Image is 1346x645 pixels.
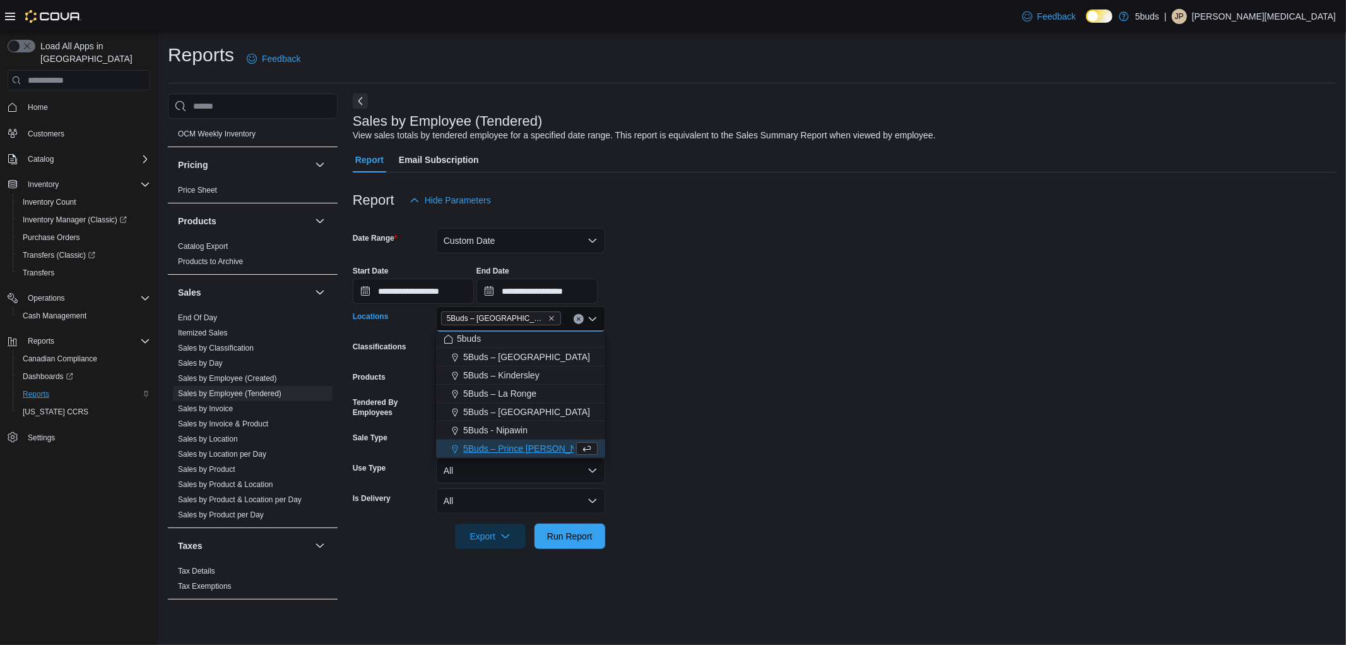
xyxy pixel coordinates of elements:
span: Inventory [28,179,59,190]
button: Sales [178,286,310,299]
a: Reports [18,387,54,402]
button: 5buds [436,330,605,348]
button: Inventory [3,176,155,193]
span: End Of Day [178,313,217,323]
span: Inventory Manager (Classic) [18,212,150,227]
button: Next [353,93,368,109]
label: Classifications [353,342,406,352]
span: Reports [28,336,54,346]
span: Inventory [23,177,150,192]
input: Press the down key to open a popover containing a calendar. [353,279,474,304]
span: Transfers [23,268,54,278]
a: Dashboards [18,369,78,384]
span: 5Buds – [GEOGRAPHIC_DATA] [463,351,590,363]
span: [US_STATE] CCRS [23,407,88,417]
a: Inventory Count [18,195,81,210]
span: Catalog [28,154,54,164]
span: Washington CCRS [18,404,150,419]
div: OCM [168,126,338,147]
a: Catalog Export [178,242,228,251]
span: Sales by Employee (Tendered) [178,389,281,399]
span: Customers [28,129,64,139]
span: Home [23,99,150,115]
span: Inventory Count [23,197,76,207]
button: Customers [3,124,155,142]
span: Sales by Employee (Created) [178,373,277,383]
a: Sales by Employee (Tendered) [178,389,281,398]
span: Dashboards [23,371,73,382]
button: Run Report [534,524,605,549]
p: 5buds [1135,9,1159,24]
span: Operations [23,291,150,306]
label: Use Type [353,463,386,473]
span: Export [463,524,518,549]
a: OCM Weekly Inventory [178,130,256,138]
a: Sales by Employee (Created) [178,374,277,383]
button: Reports [13,385,155,403]
a: Customers [23,126,69,142]
span: Sales by Classification [178,343,254,353]
button: Inventory Count [13,193,155,211]
a: Sales by Product & Location [178,480,273,489]
span: Settings [28,433,55,443]
a: Home [23,100,53,115]
span: Dashboards [18,369,150,384]
p: [PERSON_NAME][MEDICAL_DATA] [1192,9,1336,24]
button: Inventory [23,177,64,192]
span: 5Buds – Kindersley [463,369,540,382]
span: Cash Management [23,311,86,321]
a: Dashboards [13,368,155,385]
a: Settings [23,430,60,445]
span: Email Subscription [399,147,479,172]
span: Feedback [262,52,300,65]
span: Sales by Product & Location per Day [178,495,302,505]
button: All [436,458,605,483]
span: JP [1175,9,1184,24]
span: Catalog [23,152,150,167]
span: Products to Archive [178,256,243,267]
button: Reports [23,334,59,349]
button: Operations [3,289,155,307]
h3: Products [178,215,216,227]
button: Remove 5Buds – North Battleford from selection in this group [548,315,555,322]
div: View sales totals by tendered employee for a specified date range. This report is equivalent to t... [353,129,936,142]
span: Sales by Product & Location [178,479,273,490]
a: Transfers [18,265,59,280]
button: Pricing [312,157,328,172]
button: Hide Parameters [404,188,496,213]
a: Canadian Compliance [18,351,102,366]
span: Reports [23,334,150,349]
a: Price Sheet [178,186,217,195]
span: Inventory Count [18,195,150,210]
label: Products [353,372,386,382]
button: Clear input [574,314,584,324]
span: Reports [18,387,150,402]
span: Purchase Orders [18,230,150,245]
span: Hide Parameters [425,194,491,207]
span: 5Buds – [GEOGRAPHIC_DATA] [447,312,545,325]
button: 5Buds – [GEOGRAPHIC_DATA] [436,348,605,366]
a: Sales by Product [178,465,235,474]
label: Tendered By Employees [353,397,431,418]
button: Reports [3,332,155,350]
h3: Taxes [178,540,203,552]
div: Jackie Parkinson [1172,9,1187,24]
button: Products [178,215,310,227]
a: Sales by Product & Location per Day [178,495,302,504]
span: 5Buds - Nipawin [463,424,528,437]
label: Date Range [353,233,398,243]
button: [US_STATE] CCRS [13,403,155,421]
span: Run Report [547,530,593,543]
span: Tax Details [178,566,215,576]
a: Transfers (Classic) [18,248,100,263]
button: Taxes [312,538,328,553]
span: 5buds [457,332,481,345]
a: Tax Exemptions [178,582,232,591]
div: Taxes [168,564,338,599]
span: 5Buds – [GEOGRAPHIC_DATA] [463,406,590,418]
h3: Sales [178,286,201,299]
span: Itemized Sales [178,328,228,338]
button: Catalog [23,152,59,167]
div: Sales [168,310,338,527]
div: Pricing [168,183,338,203]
